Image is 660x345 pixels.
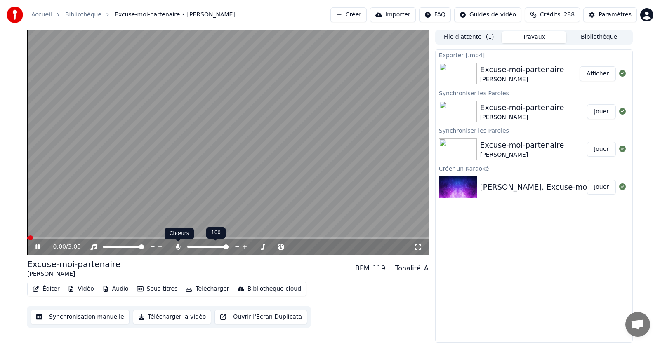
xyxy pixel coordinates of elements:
div: Synchroniser les Paroles [436,88,632,98]
div: Paramètres [599,11,632,19]
nav: breadcrumb [31,11,235,19]
div: [PERSON_NAME] [27,270,120,278]
span: Excuse-moi-partenaire • [PERSON_NAME] [115,11,235,19]
button: Afficher [580,66,616,81]
div: Excuse-moi-partenaire [27,258,120,270]
span: 3:05 [68,243,81,251]
div: Tonalité [395,263,421,273]
a: Ouvrir le chat [625,312,650,337]
div: Créer un Karaoké [436,163,632,173]
span: ( 1 ) [486,33,494,41]
a: Accueil [31,11,52,19]
button: Jouer [587,180,616,195]
button: Bibliothèque [566,31,632,43]
div: Synchroniser les Paroles [436,125,632,135]
button: FAQ [419,7,451,22]
div: A [424,263,429,273]
div: 100 [206,227,226,239]
div: BPM [355,263,369,273]
button: Éditer [29,283,63,295]
button: Guides de vidéo [454,7,521,22]
a: Bibliothèque [65,11,101,19]
div: Exporter [.mp4] [436,50,632,60]
div: [PERSON_NAME] [480,75,564,84]
button: Jouer [587,142,616,157]
button: Importer [370,7,416,22]
img: youka [7,7,23,23]
div: Chœurs [165,228,194,239]
div: / [53,243,73,251]
button: Jouer [587,104,616,119]
div: Excuse-moi-partenaire [480,64,564,75]
div: [PERSON_NAME] [480,151,564,159]
button: Sous-titres [134,283,181,295]
span: 0:00 [53,243,66,251]
button: Synchronisation manuelle [31,310,130,324]
div: [PERSON_NAME] [480,113,564,122]
button: Télécharger [182,283,232,295]
button: Crédits288 [525,7,580,22]
div: Bibliothèque cloud [247,285,301,293]
div: [PERSON_NAME]. Excuse-moi-partenaire [480,181,630,193]
button: File d'attente [436,31,502,43]
div: Excuse-moi-partenaire [480,102,564,113]
button: Ouvrir l'Ecran Duplicata [214,310,307,324]
span: Crédits [540,11,560,19]
button: Créer [330,7,367,22]
button: Audio [99,283,132,295]
button: Travaux [502,31,567,43]
div: Excuse-moi-partenaire [480,139,564,151]
button: Vidéo [64,283,97,295]
button: Paramètres [583,7,637,22]
div: 119 [373,263,386,273]
button: Télécharger la vidéo [133,310,212,324]
span: 288 [563,11,575,19]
